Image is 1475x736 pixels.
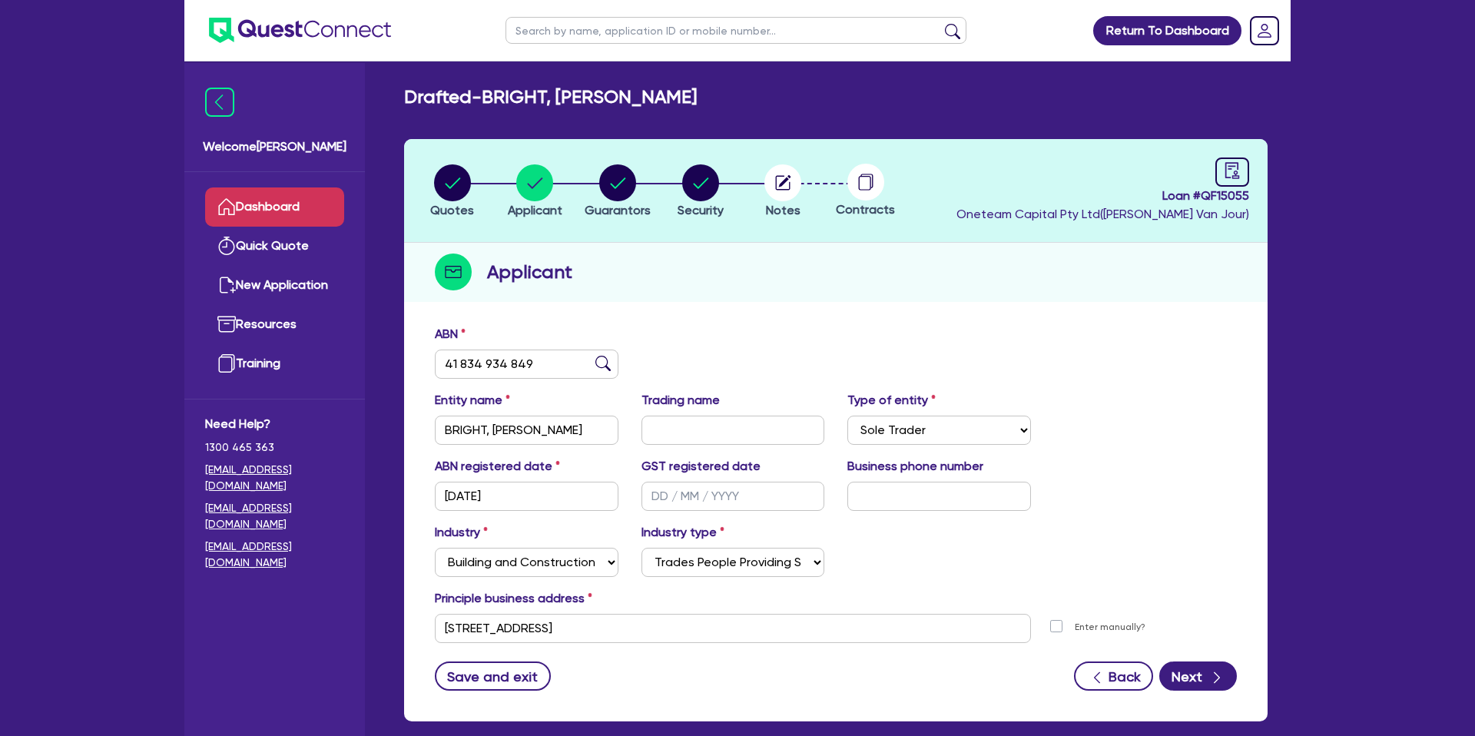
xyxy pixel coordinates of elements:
[836,202,895,217] span: Contracts
[435,589,592,608] label: Principle business address
[205,439,344,456] span: 1300 465 363
[435,391,510,409] label: Entity name
[404,86,697,108] h2: Drafted - BRIGHT, [PERSON_NAME]
[956,207,1249,221] span: Oneteam Capital Pty Ltd ( [PERSON_NAME] Van Jour )
[205,462,344,494] a: [EMAIL_ADDRESS][DOMAIN_NAME]
[205,187,344,227] a: Dashboard
[641,523,724,542] label: Industry type
[209,18,391,43] img: quest-connect-logo-blue
[205,305,344,344] a: Resources
[435,482,618,511] input: DD / MM / YYYY
[1224,162,1241,179] span: audit
[505,17,966,44] input: Search by name, application ID or mobile number...
[956,187,1249,205] span: Loan # QF15055
[595,356,611,371] img: abn-lookup icon
[435,325,466,343] label: ABN
[585,203,651,217] span: Guarantors
[435,254,472,290] img: step-icon
[217,354,236,373] img: training
[205,88,234,117] img: icon-menu-close
[217,237,236,255] img: quick-quote
[1159,661,1237,691] button: Next
[205,344,344,383] a: Training
[217,276,236,294] img: new-application
[217,315,236,333] img: resources
[584,164,651,220] button: Guarantors
[205,500,344,532] a: [EMAIL_ADDRESS][DOMAIN_NAME]
[1245,11,1284,51] a: Dropdown toggle
[1075,620,1145,635] label: Enter manually?
[205,415,344,433] span: Need Help?
[203,138,346,156] span: Welcome [PERSON_NAME]
[487,258,572,286] h2: Applicant
[678,203,724,217] span: Security
[205,539,344,571] a: [EMAIL_ADDRESS][DOMAIN_NAME]
[641,391,720,409] label: Trading name
[508,203,562,217] span: Applicant
[641,482,825,511] input: DD / MM / YYYY
[429,164,475,220] button: Quotes
[205,266,344,305] a: New Application
[205,227,344,266] a: Quick Quote
[847,391,936,409] label: Type of entity
[847,457,983,476] label: Business phone number
[435,661,551,691] button: Save and exit
[764,164,802,220] button: Notes
[430,203,474,217] span: Quotes
[641,457,761,476] label: GST registered date
[1215,157,1249,187] a: audit
[435,523,488,542] label: Industry
[1074,661,1153,691] button: Back
[1093,16,1241,45] a: Return To Dashboard
[766,203,800,217] span: Notes
[507,164,563,220] button: Applicant
[677,164,724,220] button: Security
[435,457,560,476] label: ABN registered date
